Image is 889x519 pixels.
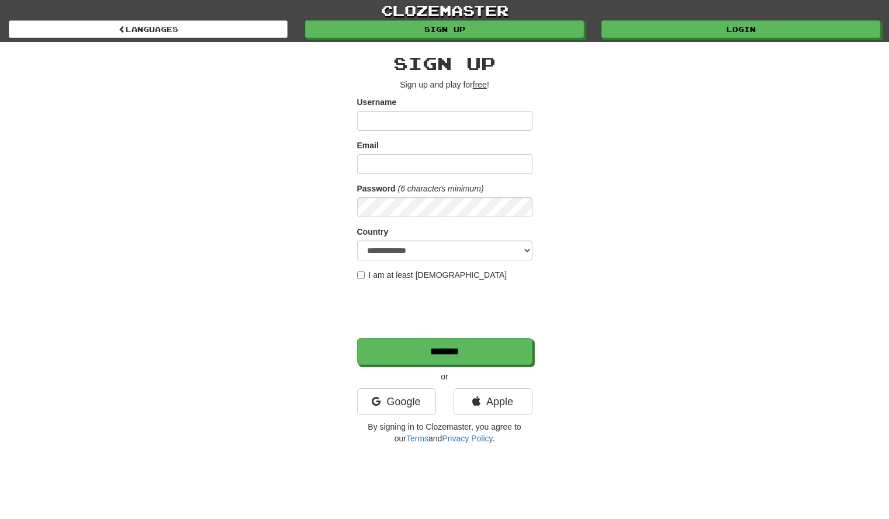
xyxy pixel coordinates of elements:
[454,388,532,415] a: Apple
[357,183,396,194] label: Password
[473,80,487,89] u: free
[357,226,389,238] label: Country
[398,184,484,193] em: (6 characters minimum)
[406,434,428,443] a: Terms
[357,421,532,444] p: By signing in to Clozemaster, you agree to our and .
[357,271,365,279] input: I am at least [DEMOGRAPHIC_DATA]
[357,96,397,108] label: Username
[357,388,436,415] a: Google
[357,371,532,382] p: or
[601,20,880,38] a: Login
[357,54,532,73] h2: Sign up
[305,20,584,38] a: Sign up
[442,434,492,443] a: Privacy Policy
[357,287,535,332] iframe: reCAPTCHA
[357,140,379,151] label: Email
[9,20,288,38] a: Languages
[357,79,532,90] p: Sign up and play for !
[357,269,507,281] label: I am at least [DEMOGRAPHIC_DATA]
